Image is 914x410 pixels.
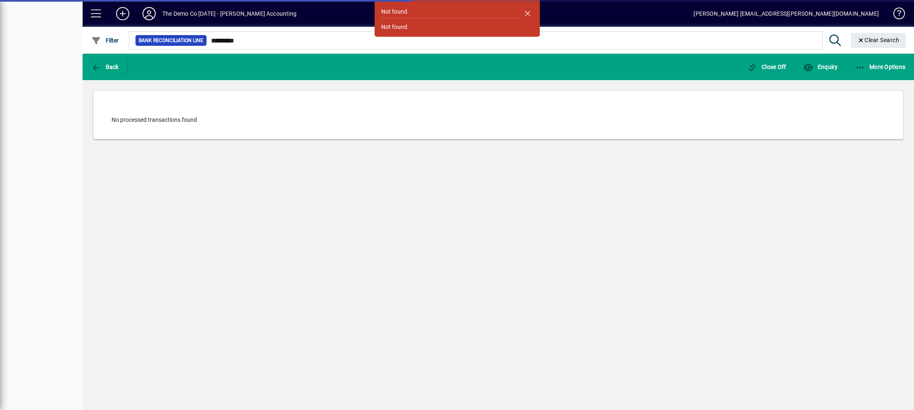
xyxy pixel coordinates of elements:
[745,59,788,74] button: Close Off
[136,6,162,21] button: Profile
[103,107,893,133] div: No processed transactions found
[803,64,838,70] span: Enquiry
[91,64,119,70] span: Back
[851,33,906,48] button: Clear
[162,7,297,20] div: The Demo Co [DATE] - [PERSON_NAME] Accounting
[855,64,906,70] span: More Options
[853,59,908,74] button: More Options
[857,37,900,43] span: Clear Search
[139,36,203,45] span: Bank Reconciliation Line
[748,64,786,70] span: Close Off
[887,2,904,28] a: Knowledge Base
[91,37,119,44] span: Filter
[89,59,121,74] button: Back
[109,6,136,21] button: Add
[801,59,840,74] button: Enquiry
[693,7,879,20] div: [PERSON_NAME] [EMAIL_ADDRESS][PERSON_NAME][DOMAIN_NAME]
[83,59,128,74] app-page-header-button: Back
[89,33,121,48] button: Filter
